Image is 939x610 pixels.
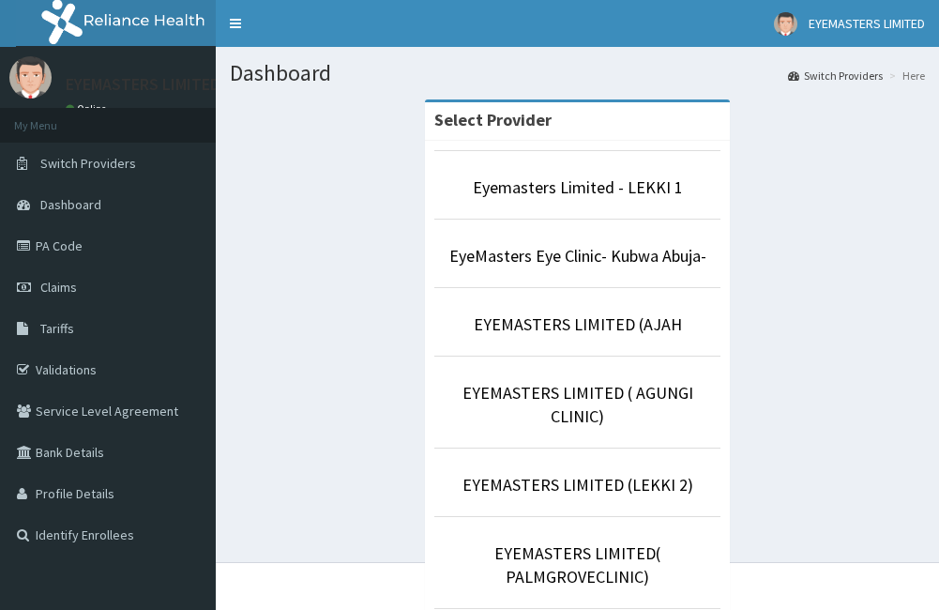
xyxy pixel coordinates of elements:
[40,279,77,296] span: Claims
[40,155,136,172] span: Switch Providers
[66,102,111,115] a: Online
[230,61,925,85] h1: Dashboard
[40,320,74,337] span: Tariffs
[40,196,101,213] span: Dashboard
[809,15,925,32] span: EYEMASTERS LIMITED
[449,245,706,267] a: EyeMasters Eye Clinic- Kubwa Abuja-
[788,68,883,84] a: Switch Providers
[494,542,660,588] a: EYEMASTERS LIMITED( PALMGROVECLINIC)
[462,474,693,496] a: EYEMASTERS LIMITED (LEKKI 2)
[774,12,797,36] img: User Image
[474,313,682,335] a: EYEMASTERS LIMITED (AJAH
[434,109,552,130] strong: Select Provider
[885,68,925,84] li: Here
[473,176,683,198] a: Eyemasters Limited - LEKKI 1
[462,382,693,428] a: EYEMASTERS LIMITED ( AGUNGI CLINIC)
[66,76,220,93] p: EYEMASTERS LIMITED
[9,56,52,99] img: User Image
